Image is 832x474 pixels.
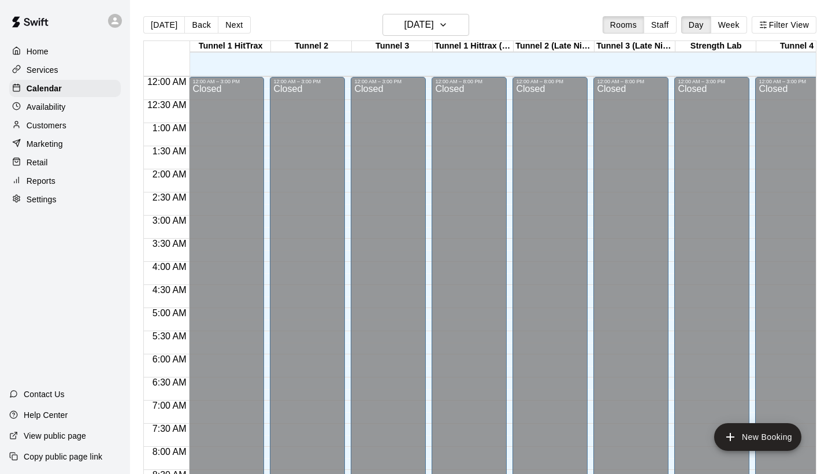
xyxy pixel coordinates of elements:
span: 8:00 AM [150,447,190,457]
p: Services [27,64,58,76]
div: Strength Lab [675,41,756,52]
span: 5:00 AM [150,308,190,318]
p: Contact Us [24,388,65,400]
p: Help Center [24,409,68,421]
p: View public page [24,430,86,442]
div: 12:00 AM – 3:00 PM [273,79,341,84]
button: Back [184,16,218,34]
span: 7:30 AM [150,424,190,434]
a: Settings [9,191,121,208]
div: 12:00 AM – 3:00 PM [678,79,746,84]
button: add [714,423,801,451]
div: Tunnel 3 [352,41,433,52]
span: 2:30 AM [150,192,190,202]
a: Availability [9,98,121,116]
button: [DATE] [143,16,185,34]
a: Calendar [9,80,121,97]
p: Copy public page link [24,451,102,462]
a: Reports [9,172,121,190]
span: 1:00 AM [150,123,190,133]
span: 4:30 AM [150,285,190,295]
span: 5:30 AM [150,331,190,341]
p: Retail [27,157,48,168]
span: 6:30 AM [150,377,190,387]
div: 12:00 AM – 3:00 PM [192,79,261,84]
span: 4:00 AM [150,262,190,272]
button: Day [681,16,711,34]
button: Staff [644,16,677,34]
p: Customers [27,120,66,131]
div: Tunnel 1 Hittrax (Late Night) [433,41,514,52]
h6: [DATE] [404,17,434,33]
span: 7:00 AM [150,401,190,410]
div: Tunnel 2 [271,41,352,52]
button: Filter View [752,16,816,34]
span: 3:30 AM [150,239,190,249]
a: Retail [9,154,121,171]
span: 12:30 AM [144,100,190,110]
button: Next [218,16,250,34]
p: Reports [27,175,55,187]
div: 12:00 AM – 3:00 PM [759,79,827,84]
div: 12:00 AM – 8:00 PM [597,79,665,84]
span: 12:00 AM [144,77,190,87]
p: Availability [27,101,66,113]
a: Home [9,43,121,60]
p: Home [27,46,49,57]
div: Tunnel 3 (Late Night) [595,41,675,52]
p: Marketing [27,138,63,150]
div: 12:00 AM – 8:00 PM [435,79,503,84]
span: 6:00 AM [150,354,190,364]
span: 1:30 AM [150,146,190,156]
p: Settings [27,194,57,205]
button: Week [711,16,747,34]
a: Services [9,61,121,79]
p: Calendar [27,83,62,94]
span: 3:00 AM [150,216,190,225]
span: 2:00 AM [150,169,190,179]
div: 12:00 AM – 3:00 PM [354,79,422,84]
a: Customers [9,117,121,134]
div: Tunnel 2 (Late Night) [514,41,595,52]
a: Marketing [9,135,121,153]
button: [DATE] [382,14,469,36]
div: Tunnel 1 HitTrax [190,41,271,52]
button: Rooms [603,16,644,34]
div: 12:00 AM – 8:00 PM [516,79,584,84]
